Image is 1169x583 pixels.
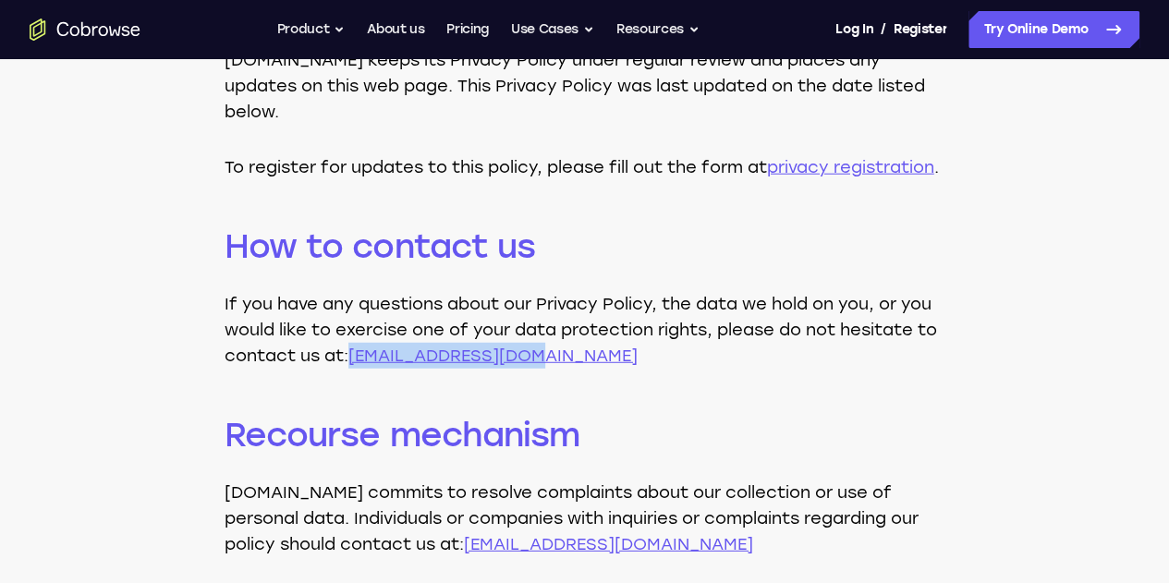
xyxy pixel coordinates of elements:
p: If you have any questions about our Privacy Policy, the data we hold on you, or you would like to... [225,291,945,369]
a: Try Online Demo [968,11,1139,48]
p: To register for updates to this policy, please fill out the form at . [225,154,945,180]
span: / [881,18,886,41]
a: Log In [835,11,872,48]
a: Pricing [446,11,489,48]
a: [EMAIL_ADDRESS][DOMAIN_NAME] [348,346,638,366]
a: Register [894,11,947,48]
a: About us [367,11,424,48]
p: [DOMAIN_NAME] commits to resolve complaints about our collection or use of personal data. Individ... [225,480,945,557]
p: [DOMAIN_NAME] keeps its Privacy Policy under regular review and places any updates on this web pa... [225,47,945,125]
button: Resources [616,11,700,48]
button: Use Cases [511,11,594,48]
h2: Recourse mechanism [225,413,945,457]
a: privacy registration [767,157,934,177]
h2: How to contact us [225,225,945,269]
a: Go to the home page [30,18,140,41]
a: [EMAIL_ADDRESS][DOMAIN_NAME] [464,534,753,554]
button: Product [277,11,346,48]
